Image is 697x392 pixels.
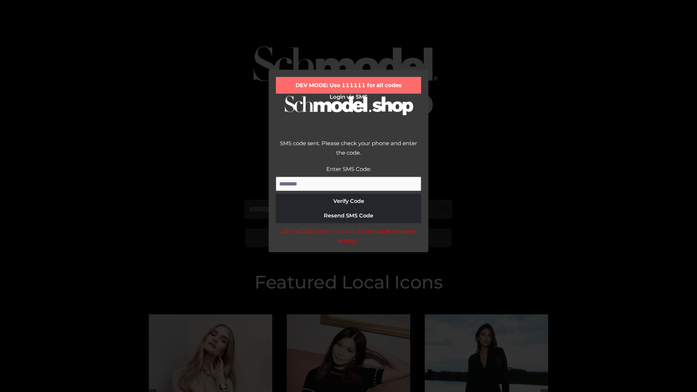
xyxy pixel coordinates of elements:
[276,194,421,208] button: Verify Code
[276,139,421,164] div: SMS code sent. Please check your phone and enter the code.
[276,226,421,245] div: DEV MODE: Enter 111111 as SMS code (or leave empty).
[326,166,371,172] label: Enter SMS Code:
[276,94,421,100] h2: Login via SMS
[276,77,421,94] div: DEV MODE: Use 111111 for all codes
[276,208,421,223] button: Resend SMS Code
